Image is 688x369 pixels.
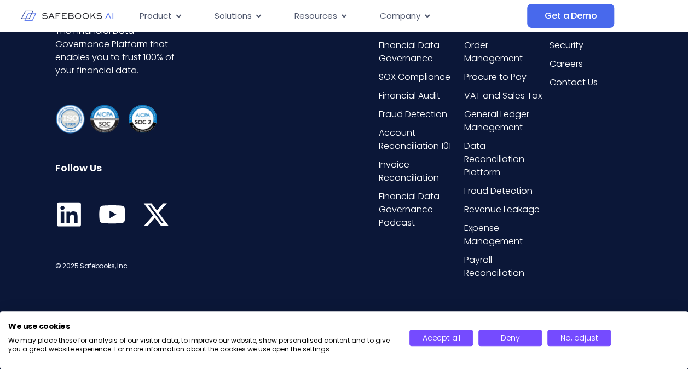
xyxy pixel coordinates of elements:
button: Deny all cookies [478,330,542,346]
a: General Ledger Management [464,108,547,134]
a: Security [550,39,633,52]
span: Procure to Pay [464,71,527,84]
a: Get a Demo [527,4,614,28]
span: Resources [294,10,337,22]
span: Contact Us [550,76,598,89]
span: SOX Compliance [379,71,450,84]
p: The Financial Data Governance Platform that enables you to trust 100% of your financial data. [55,25,176,77]
span: © 2025 Safebooks, Inc. [55,261,129,270]
a: Contact Us [550,76,633,89]
a: SOX Compliance [379,71,462,84]
span: Financial Audit [379,89,440,102]
a: Revenue Leakage [464,203,547,216]
span: Accept all [423,332,460,343]
a: Fraud Detection [379,108,462,121]
nav: Menu [131,5,527,27]
a: Data Reconciliation Platform [464,140,547,179]
div: Menu Toggle [131,5,527,27]
a: Financial Data Governance [379,39,462,65]
p: We may place these for analysis of our visitor data, to improve our website, show personalised co... [8,336,393,354]
a: Account Reconciliation 101 [379,126,462,153]
h2: We use cookies [8,321,393,331]
span: Solutions [215,10,252,22]
a: Invoice Reconciliation [379,158,462,184]
button: Adjust cookie preferences [547,330,611,346]
a: Procure to Pay [464,71,547,84]
a: Careers [550,57,633,71]
a: Financial Data Governance Podcast [379,190,462,229]
span: Fraud Detection [464,184,533,198]
span: Careers [550,57,583,71]
span: Fraud Detection [379,108,447,121]
a: Financial Audit [379,89,462,102]
span: Company [380,10,420,22]
span: VAT and Sales Tax [464,89,542,102]
a: Payroll Reconciliation [464,253,547,280]
a: Fraud Detection [464,184,547,198]
span: Security [550,39,583,52]
span: Revenue Leakage [464,203,540,216]
span: No, adjust [560,332,598,343]
button: Accept all cookies [409,330,473,346]
a: VAT and Sales Tax [464,89,547,102]
span: Get a Demo [545,10,597,21]
span: Product [140,10,172,22]
span: Deny [501,332,520,343]
a: Expense Management [464,222,547,248]
a: Order Management [464,39,547,65]
h6: Follow Us [55,162,176,174]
